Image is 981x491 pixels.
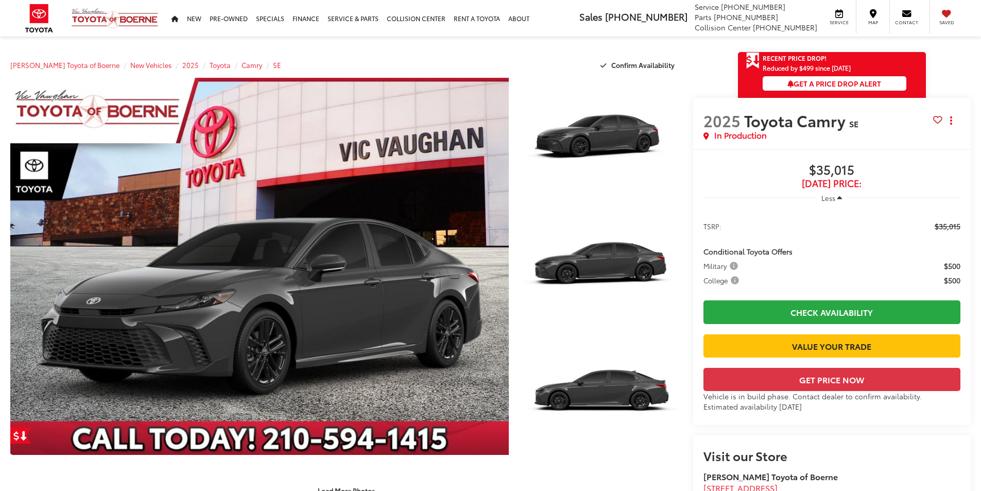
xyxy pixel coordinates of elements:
[182,60,199,70] a: 2025
[738,52,926,64] a: Get Price Drop Alert Recent Price Drop!
[849,117,858,129] span: SE
[695,22,751,32] span: Collision Center
[703,275,741,285] span: College
[605,10,687,23] span: [PHONE_NUMBER]
[703,334,960,358] a: Value Your Trade
[787,78,881,89] span: Get a Price Drop Alert
[520,78,683,200] a: Expand Photo 1
[518,204,684,329] img: 2025 Toyota Camry SE
[595,56,683,74] button: Confirm Availability
[821,193,835,202] span: Less
[944,261,960,271] span: $500
[695,12,712,22] span: Parts
[579,10,603,23] span: Sales
[703,470,838,482] strong: [PERSON_NAME] Toyota of Boerne
[744,109,849,131] span: Toyota Camry
[210,60,231,70] a: Toyota
[753,22,817,32] span: [PHONE_NUMBER]
[944,275,960,285] span: $500
[703,178,960,189] span: [DATE] Price:
[703,261,740,271] span: Military
[763,54,827,62] span: Recent Price Drop!
[10,78,509,455] a: Expand Photo 0
[10,427,31,444] a: Get Price Drop Alert
[518,332,684,456] img: 2025 Toyota Camry SE
[130,60,171,70] a: New Vehicles
[714,129,767,141] span: In Production
[10,60,119,70] a: [PERSON_NAME] Toyota of Boerne
[703,391,960,412] div: Vehicle is in build phase. Contact dealer to confirm availability. Estimated availability [DATE]
[520,206,683,328] a: Expand Photo 2
[714,12,778,22] span: [PHONE_NUMBER]
[695,2,719,12] span: Service
[703,163,960,178] span: $35,015
[703,221,721,231] span: TSRP:
[520,333,683,455] a: Expand Photo 3
[703,300,960,324] a: Check Availability
[862,19,884,26] span: Map
[763,64,906,71] span: Reduced by $499 since [DATE]
[746,52,760,70] span: Get Price Drop Alert
[5,76,513,457] img: 2025 Toyota Camry SE
[242,60,262,70] a: Camry
[703,261,742,271] button: Military
[950,116,952,125] span: dropdown dots
[703,368,960,391] button: Get Price Now
[518,76,684,201] img: 2025 Toyota Camry SE
[703,449,960,462] h2: Visit our Store
[703,109,741,131] span: 2025
[816,189,847,207] button: Less
[935,221,960,231] span: $35,015
[721,2,785,12] span: [PHONE_NUMBER]
[895,19,918,26] span: Contact
[71,8,159,29] img: Vic Vaughan Toyota of Boerne
[942,111,960,129] button: Actions
[703,246,793,257] span: Conditional Toyota Offers
[273,60,281,70] a: SE
[828,19,851,26] span: Service
[611,60,675,70] span: Confirm Availability
[703,275,743,285] button: College
[935,19,958,26] span: Saved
